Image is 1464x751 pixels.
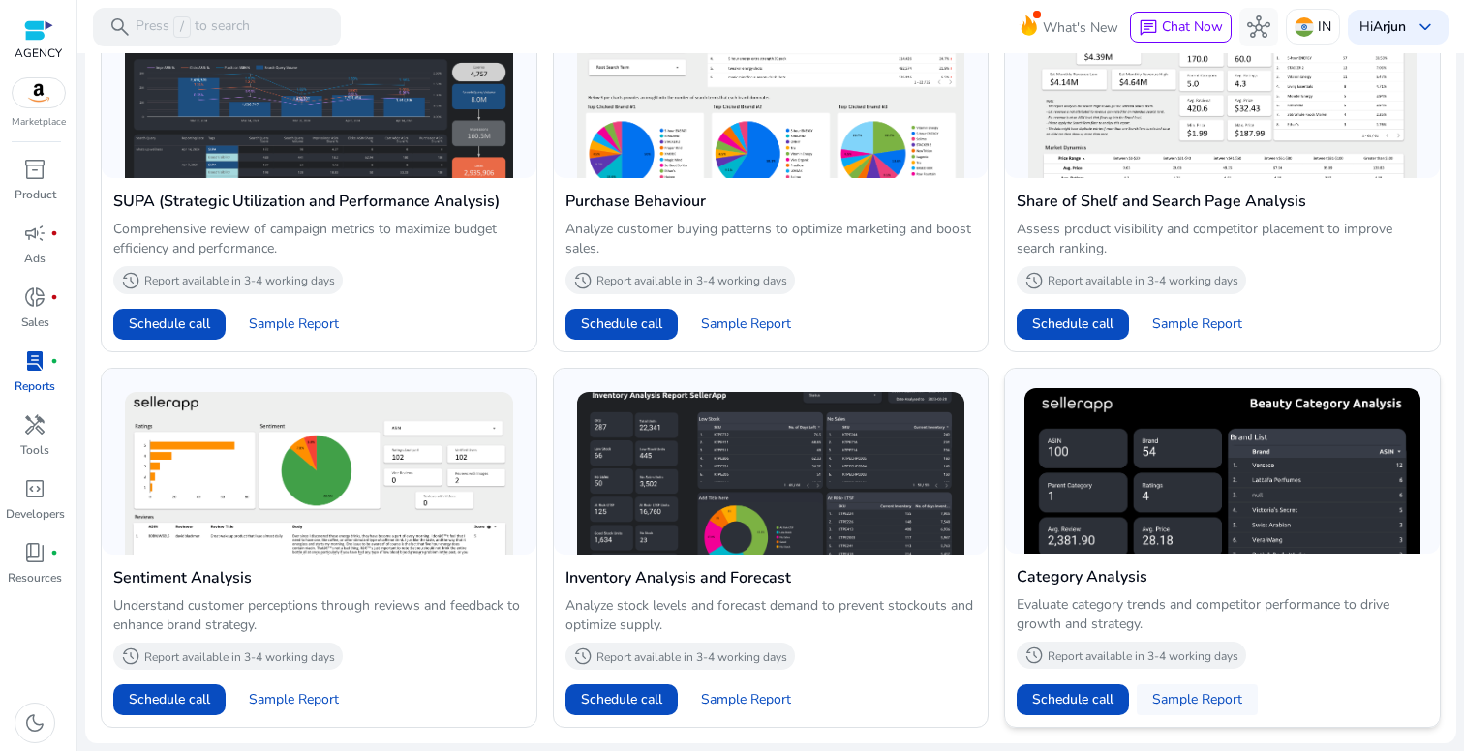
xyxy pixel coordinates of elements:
[1247,15,1270,39] span: hub
[1239,8,1278,46] button: hub
[1137,684,1258,715] button: Sample Report
[1024,646,1044,665] span: history_2
[1048,648,1238,664] p: Report available in 3-4 working days
[13,78,65,107] img: amazon.svg
[565,684,678,715] button: Schedule call
[701,315,791,334] span: Sample Report
[565,190,977,213] h4: Purchase Behaviour
[50,549,58,556] span: fiber_manual_record
[23,477,46,500] span: code_blocks
[233,684,354,715] button: Sample Report
[113,220,525,258] p: Comprehensive review of campaign metrics to maximize budget efficiency and performance.
[1137,309,1258,340] button: Sample Report
[50,229,58,237] span: fiber_manual_record
[1152,315,1242,334] span: Sample Report
[15,186,56,203] p: Product
[1017,565,1428,588] h4: Category Analysis
[686,684,807,715] button: Sample Report
[113,596,525,635] p: Understand customer perceptions through reviews and feedback to enhance brand strategy.
[581,689,662,709] span: Schedule call
[144,273,335,288] p: Report available in 3-4 working days
[50,293,58,301] span: fiber_manual_record
[12,115,66,130] p: Marketplace
[1048,273,1238,288] p: Report available in 3-4 working days
[596,649,787,665] p: Report available in 3-4 working days
[565,566,977,589] h4: Inventory Analysis and Forecast
[1318,10,1331,44] p: IN
[23,158,46,181] span: inventory_2
[173,16,191,38] span: /
[20,441,49,459] p: Tools
[129,689,210,709] span: Schedule call
[121,271,140,290] span: history_2
[1373,17,1406,36] b: Arjun
[1024,271,1044,290] span: history_2
[15,377,55,395] p: Reports
[136,16,250,38] p: Press to search
[581,314,662,334] span: Schedule call
[1043,11,1118,45] span: What's New
[15,45,62,62] p: AGENCY
[24,250,46,267] p: Ads
[113,190,525,213] h4: SUPA (Strategic Utilization and Performance Analysis)
[249,315,339,334] span: Sample Report
[23,222,46,245] span: campaign
[1017,309,1129,340] button: Schedule call
[23,285,46,309] span: donut_small
[121,646,140,666] span: history_2
[565,596,977,635] p: Analyze stock levels and forecast demand to prevent stockouts and optimize supply.
[113,566,525,589] h4: Sentiment Analysis
[108,15,132,39] span: search
[1032,314,1113,334] span: Schedule call
[1414,15,1437,39] span: keyboard_arrow_down
[233,309,354,340] button: Sample Report
[249,690,339,709] span: Sample Report
[1139,18,1158,38] span: chat
[113,684,226,715] button: Schedule call
[565,309,678,340] button: Schedule call
[1017,190,1428,213] h4: Share of Shelf and Search Page Analysis
[596,273,787,288] p: Report available in 3-4 working days
[565,220,977,258] p: Analyze customer buying patterns to optimize marketing and boost sales.
[23,413,46,436] span: handyman
[573,646,593,666] span: history_2
[1359,20,1406,34] p: Hi
[50,357,58,365] span: fiber_manual_record
[23,541,46,564] span: book_4
[6,505,65,523] p: Developers
[144,649,335,665] p: Report available in 3-4 working days
[1017,595,1428,634] p: Evaluate category trends and competitor performance to drive growth and strategy.
[8,569,62,586] p: Resources
[1130,12,1232,43] button: chatChat Now
[1295,17,1314,37] img: in.svg
[129,314,210,334] span: Schedule call
[113,309,226,340] button: Schedule call
[1017,220,1428,258] p: Assess product visibility and competitor placement to improve search ranking.
[23,349,46,373] span: lab_profile
[1017,684,1129,715] button: Schedule call
[23,711,46,735] span: dark_mode
[573,271,593,290] span: history_2
[21,314,49,331] p: Sales
[1162,17,1223,36] span: Chat Now
[686,309,807,340] button: Sample Report
[701,690,791,709] span: Sample Report
[1152,690,1242,709] span: Sample Report
[1032,689,1113,709] span: Schedule call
